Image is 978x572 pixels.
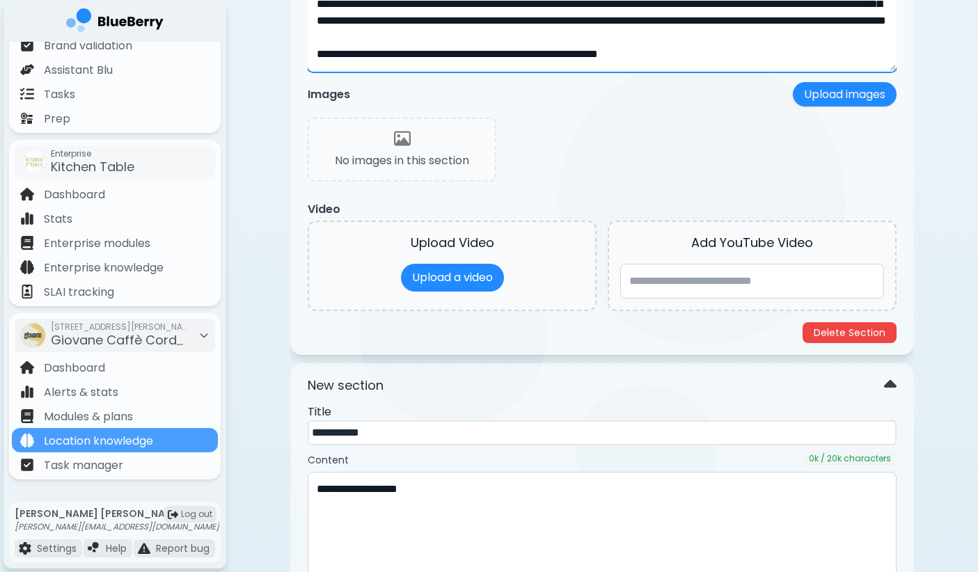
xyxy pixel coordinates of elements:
[308,404,897,420] p: Title
[20,385,34,399] img: file icon
[44,86,75,103] p: Tasks
[156,542,210,555] p: Report bug
[106,542,127,555] p: Help
[88,542,100,555] img: file icon
[44,433,153,450] p: Location knowledge
[308,201,340,218] p: Video
[15,521,219,532] p: [PERSON_NAME][EMAIL_ADDRESS][DOMAIN_NAME]
[51,148,134,159] span: Enterprise
[44,360,105,376] p: Dashboard
[51,331,200,349] span: Giovane Caffè Cordova
[20,434,34,447] img: file icon
[44,260,164,276] p: Enterprise knowledge
[19,542,31,555] img: file icon
[308,454,349,466] label: Content
[15,507,219,520] p: [PERSON_NAME] [PERSON_NAME]
[66,8,164,37] img: company logo
[51,158,134,175] span: Kitchen Table
[20,409,34,423] img: file icon
[20,212,34,225] img: file icon
[20,187,34,201] img: file icon
[20,236,34,250] img: file icon
[51,321,190,333] span: [STREET_ADDRESS][PERSON_NAME]
[23,151,45,173] img: company thumbnail
[620,233,884,253] h3: Add YouTube Video
[20,458,34,472] img: file icon
[308,376,384,395] p: New section
[803,452,897,466] div: 0 k / 20k characters
[44,38,132,54] p: Brand validation
[803,322,897,343] button: Delete Section
[401,264,504,292] label: Upload a video
[20,285,34,299] img: file icon
[20,260,34,274] img: file icon
[44,62,113,79] p: Assistant Blu
[44,284,114,301] p: SLAI tracking
[308,86,350,103] p: Images
[44,235,150,252] p: Enterprise modules
[20,87,34,101] img: file icon
[44,186,105,203] p: Dashboard
[138,542,150,555] img: file icon
[20,63,34,77] img: file icon
[335,152,469,169] p: No images in this section
[884,375,897,395] img: down chevron
[20,323,45,348] img: company thumbnail
[44,384,118,401] p: Alerts & stats
[394,130,411,147] img: No images
[44,111,70,127] p: Prep
[793,82,897,106] button: Upload images
[44,457,123,474] p: Task manager
[37,542,77,555] p: Settings
[44,408,133,425] p: Modules & plans
[20,38,34,52] img: file icon
[20,360,34,374] img: file icon
[320,233,584,253] h3: Upload Video
[44,211,72,228] p: Stats
[20,111,34,125] img: file icon
[168,509,178,520] img: logout
[181,509,212,520] span: Log out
